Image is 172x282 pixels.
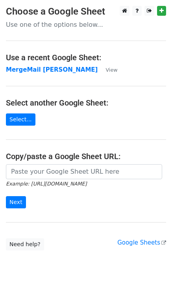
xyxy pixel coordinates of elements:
[6,152,166,161] h4: Copy/paste a Google Sheet URL:
[6,238,44,250] a: Need help?
[98,66,117,73] a: View
[6,98,166,108] h4: Select another Google Sheet:
[105,67,117,73] small: View
[6,196,26,208] input: Next
[117,239,166,246] a: Google Sheets
[6,20,166,29] p: Use one of the options below...
[6,113,35,126] a: Select...
[6,164,162,179] input: Paste your Google Sheet URL here
[6,66,98,73] a: MergeMail [PERSON_NAME]
[6,53,166,62] h4: Use a recent Google Sheet:
[6,6,166,17] h3: Choose a Google Sheet
[6,181,87,187] small: Example: [URL][DOMAIN_NAME]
